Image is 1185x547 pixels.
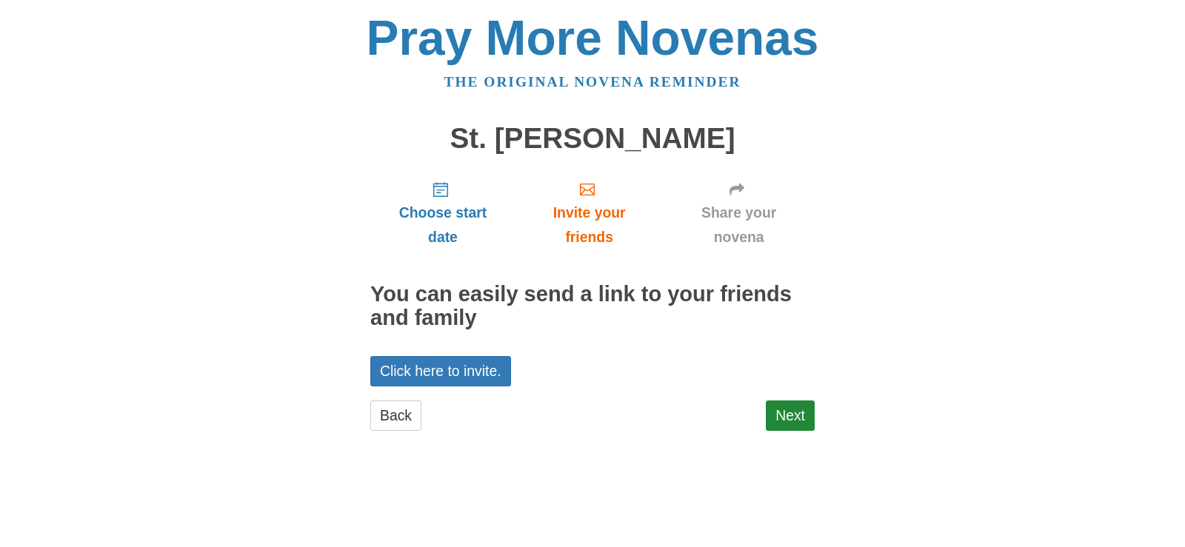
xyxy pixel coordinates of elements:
a: Back [370,400,421,431]
a: Pray More Novenas [367,10,819,65]
span: Share your novena [678,201,800,249]
span: Invite your friends [530,201,648,249]
a: Next [766,400,815,431]
h2: You can easily send a link to your friends and family [370,283,815,330]
a: Click here to invite. [370,356,511,386]
a: Invite your friends [515,169,663,257]
a: Share your novena [663,169,815,257]
a: Choose start date [370,169,515,257]
h1: St. [PERSON_NAME] [370,123,815,155]
span: Choose start date [385,201,501,249]
a: The original novena reminder [444,74,741,90]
